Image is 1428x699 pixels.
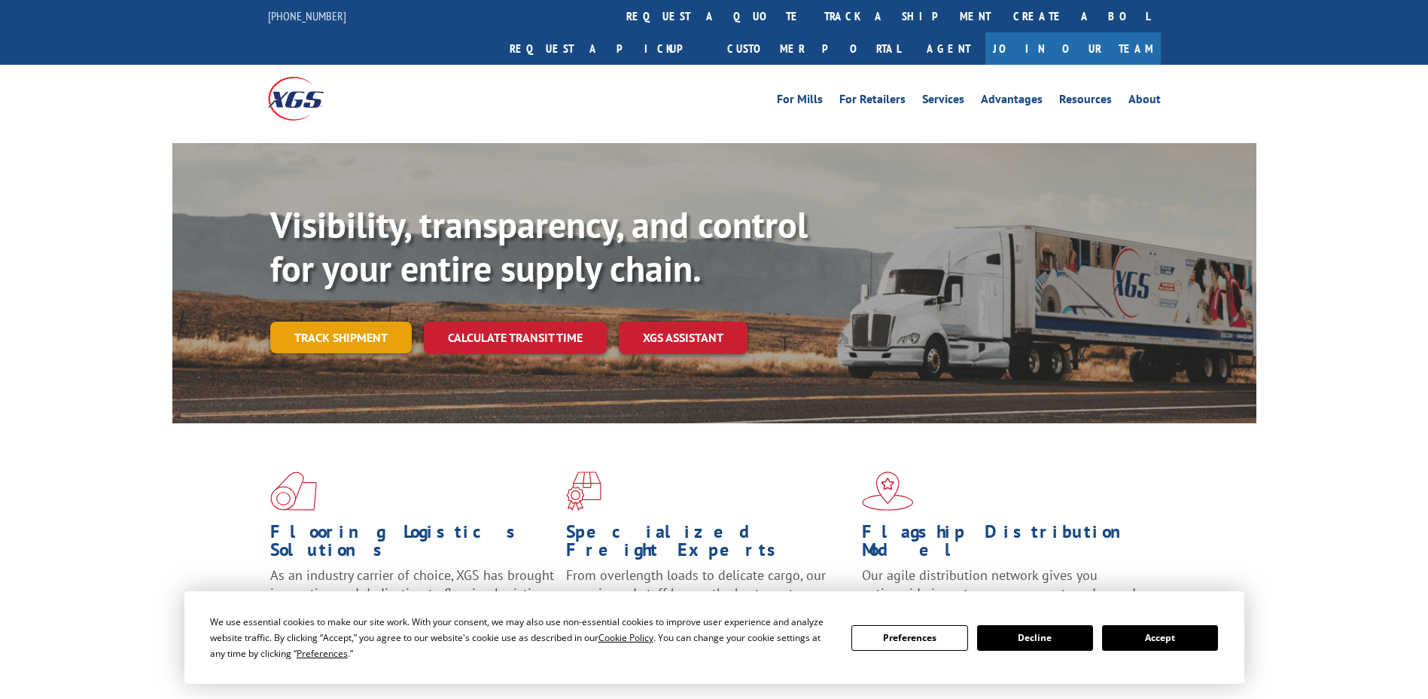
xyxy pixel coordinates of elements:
div: We use essential cookies to make our site work. With your consent, we may also use non-essential ... [210,614,833,661]
a: About [1128,93,1161,110]
span: Preferences [297,647,348,660]
a: Agent [912,32,985,65]
a: For Mills [777,93,823,110]
p: From overlength loads to delicate cargo, our experienced staff knows the best way to move your fr... [566,566,851,633]
a: Services [922,93,964,110]
a: Join Our Team [985,32,1161,65]
a: Request a pickup [498,32,716,65]
span: As an industry carrier of choice, XGS has brought innovation and dedication to flooring logistics... [270,566,554,620]
h1: Specialized Freight Experts [566,523,851,566]
a: Customer Portal [716,32,912,65]
div: Cookie Consent Prompt [184,591,1244,684]
img: xgs-icon-flagship-distribution-model-red [862,472,914,511]
a: XGS ASSISTANT [619,322,747,354]
span: Cookie Policy [598,631,653,644]
a: Resources [1059,93,1112,110]
b: Visibility, transparency, and control for your entire supply chain. [270,201,808,292]
button: Accept [1102,625,1218,651]
button: Preferences [851,625,967,651]
h1: Flagship Distribution Model [862,523,1146,566]
a: Track shipment [270,322,412,353]
h1: Flooring Logistics Solutions [270,523,555,566]
span: Our agile distribution network gives you nationwide inventory management on demand. [862,566,1139,602]
a: Calculate transit time [424,322,607,354]
img: xgs-icon-focused-on-flooring-red [566,472,601,511]
a: Advantages [981,93,1043,110]
button: Decline [977,625,1093,651]
a: For Retailers [839,93,906,110]
img: xgs-icon-total-supply-chain-intelligence-red [270,472,317,511]
a: [PHONE_NUMBER] [268,8,346,23]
